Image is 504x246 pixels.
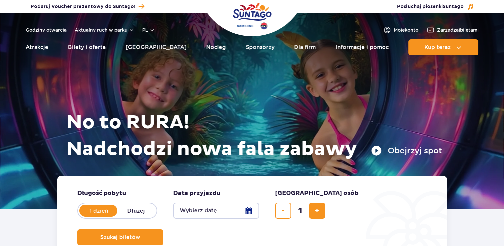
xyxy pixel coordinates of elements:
span: Suntago [443,4,464,9]
span: [GEOGRAPHIC_DATA] osób [275,189,358,197]
span: Moje konto [394,27,418,33]
a: Zarządzajbiletami [426,26,479,34]
label: Dłużej [117,204,155,218]
button: Wybierz datę [173,203,259,219]
a: Dla firm [294,39,316,55]
a: Sponsorzy [246,39,274,55]
a: [GEOGRAPHIC_DATA] [126,39,187,55]
span: Data przyjazdu [173,189,221,197]
button: Posłuchaj piosenkiSuntago [397,3,474,10]
span: Długość pobytu [77,189,126,197]
a: Mojekonto [383,26,418,34]
button: Kup teraz [408,39,478,55]
button: Aktualny ruch w parku [75,27,134,33]
button: Obejrzyj spot [371,145,442,156]
a: Nocleg [206,39,226,55]
h1: No to RURA! Nadchodzi nowa fala zabawy [66,109,442,163]
a: Godziny otwarcia [26,27,67,33]
button: pl [142,27,155,33]
input: liczba biletów [292,203,308,219]
span: Podaruj Voucher prezentowy do Suntago! [31,3,135,10]
span: Posłuchaj piosenki [397,3,464,10]
a: Atrakcje [26,39,48,55]
a: Informacje i pomoc [336,39,389,55]
a: Podaruj Voucher prezentowy do Suntago! [31,2,144,11]
span: Zarządzaj biletami [437,27,479,33]
label: 1 dzień [80,204,118,218]
span: Kup teraz [424,44,451,50]
button: Szukaj biletów [77,229,163,245]
button: usuń bilet [275,203,291,219]
span: Szukaj biletów [100,234,140,240]
button: dodaj bilet [309,203,325,219]
a: Bilety i oferta [68,39,106,55]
